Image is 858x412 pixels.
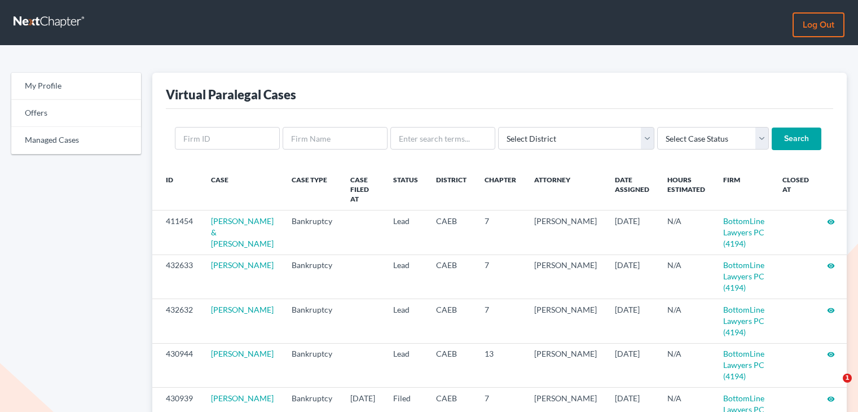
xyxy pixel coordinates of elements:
[427,168,476,211] th: District
[793,12,844,37] a: Log out
[11,73,141,100] a: My Profile
[384,211,427,255] td: Lead
[476,255,525,299] td: 7
[827,393,835,403] a: visibility
[384,168,427,211] th: Status
[827,218,835,226] i: visibility
[427,299,476,343] td: CAEB
[427,211,476,255] td: CAEB
[658,299,714,343] td: N/A
[427,343,476,387] td: CAEB
[152,299,202,343] td: 432632
[476,343,525,387] td: 13
[827,306,835,314] i: visibility
[175,127,280,150] input: Firm ID
[723,349,764,381] a: BottomLine Lawyers PC (4194)
[658,168,714,211] th: Hours Estimated
[11,127,141,154] a: Managed Cases
[283,299,341,343] td: Bankruptcy
[658,255,714,299] td: N/A
[525,299,606,343] td: [PERSON_NAME]
[723,260,764,292] a: BottomLine Lawyers PC (4194)
[11,100,141,127] a: Offers
[341,168,384,211] th: Case Filed At
[525,343,606,387] td: [PERSON_NAME]
[476,211,525,255] td: 7
[606,343,658,387] td: [DATE]
[152,168,202,211] th: ID
[384,299,427,343] td: Lead
[283,211,341,255] td: Bankruptcy
[211,305,274,314] a: [PERSON_NAME]
[827,305,835,314] a: visibility
[772,128,821,150] input: Search
[827,216,835,226] a: visibility
[384,343,427,387] td: Lead
[211,216,274,248] a: [PERSON_NAME] & [PERSON_NAME]
[283,255,341,299] td: Bankruptcy
[427,255,476,299] td: CAEB
[283,168,341,211] th: Case Type
[606,299,658,343] td: [DATE]
[827,350,835,358] i: visibility
[211,349,274,358] a: [PERSON_NAME]
[476,168,525,211] th: Chapter
[211,393,274,403] a: [PERSON_NAME]
[166,86,296,103] div: Virtual Paralegal Cases
[658,211,714,255] td: N/A
[211,260,274,270] a: [PERSON_NAME]
[658,343,714,387] td: N/A
[827,260,835,270] a: visibility
[202,168,283,211] th: Case
[283,127,388,150] input: Firm Name
[827,349,835,358] a: visibility
[606,211,658,255] td: [DATE]
[525,211,606,255] td: [PERSON_NAME]
[152,211,202,255] td: 411454
[525,255,606,299] td: [PERSON_NAME]
[723,305,764,337] a: BottomLine Lawyers PC (4194)
[606,168,658,211] th: Date Assigned
[525,168,606,211] th: Attorney
[152,343,202,387] td: 430944
[152,255,202,299] td: 432633
[827,262,835,270] i: visibility
[476,299,525,343] td: 7
[390,127,495,150] input: Enter search terms...
[820,374,847,401] iframe: Intercom live chat
[843,374,852,383] span: 1
[773,168,818,211] th: Closed at
[723,216,764,248] a: BottomLine Lawyers PC (4194)
[606,255,658,299] td: [DATE]
[384,255,427,299] td: Lead
[283,343,341,387] td: Bankruptcy
[714,168,773,211] th: Firm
